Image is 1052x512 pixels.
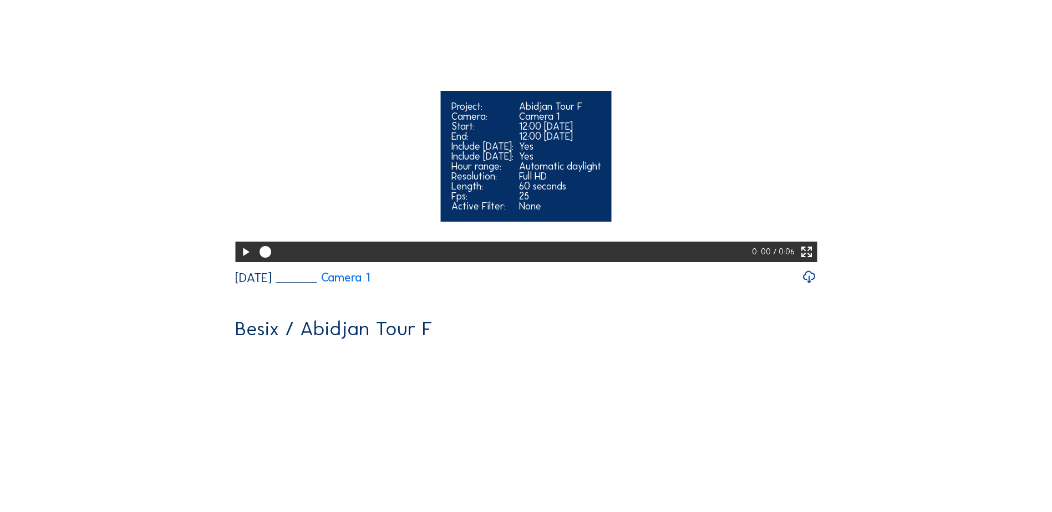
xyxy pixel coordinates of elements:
div: Start: [451,121,514,131]
div: Fps: [451,191,514,201]
div: Include [DATE]: [451,151,514,161]
div: Automatic daylight [519,161,601,171]
div: Camera: [451,111,514,121]
div: Resolution: [451,171,514,181]
div: 12:00 [DATE] [519,121,601,131]
a: Camera 1 [276,272,370,284]
div: Full HD [519,171,601,181]
div: Besix / Abidjan Tour F [235,319,433,339]
div: End: [451,131,514,141]
div: Yes [519,141,601,151]
div: / 0:06 [773,242,795,262]
div: Active Filter: [451,201,514,211]
div: Include [DATE]: [451,141,514,151]
div: Project: [451,101,514,111]
div: 0: 00 [752,242,773,262]
div: Camera 1 [519,111,601,121]
div: [DATE] [235,272,272,284]
div: Length: [451,181,514,191]
div: None [519,201,601,211]
div: 60 seconds [519,181,601,191]
div: Hour range: [451,161,514,171]
div: Yes [519,151,601,161]
div: 12:00 [DATE] [519,131,601,141]
div: Abidjan Tour F [519,101,601,111]
div: 25 [519,191,601,201]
